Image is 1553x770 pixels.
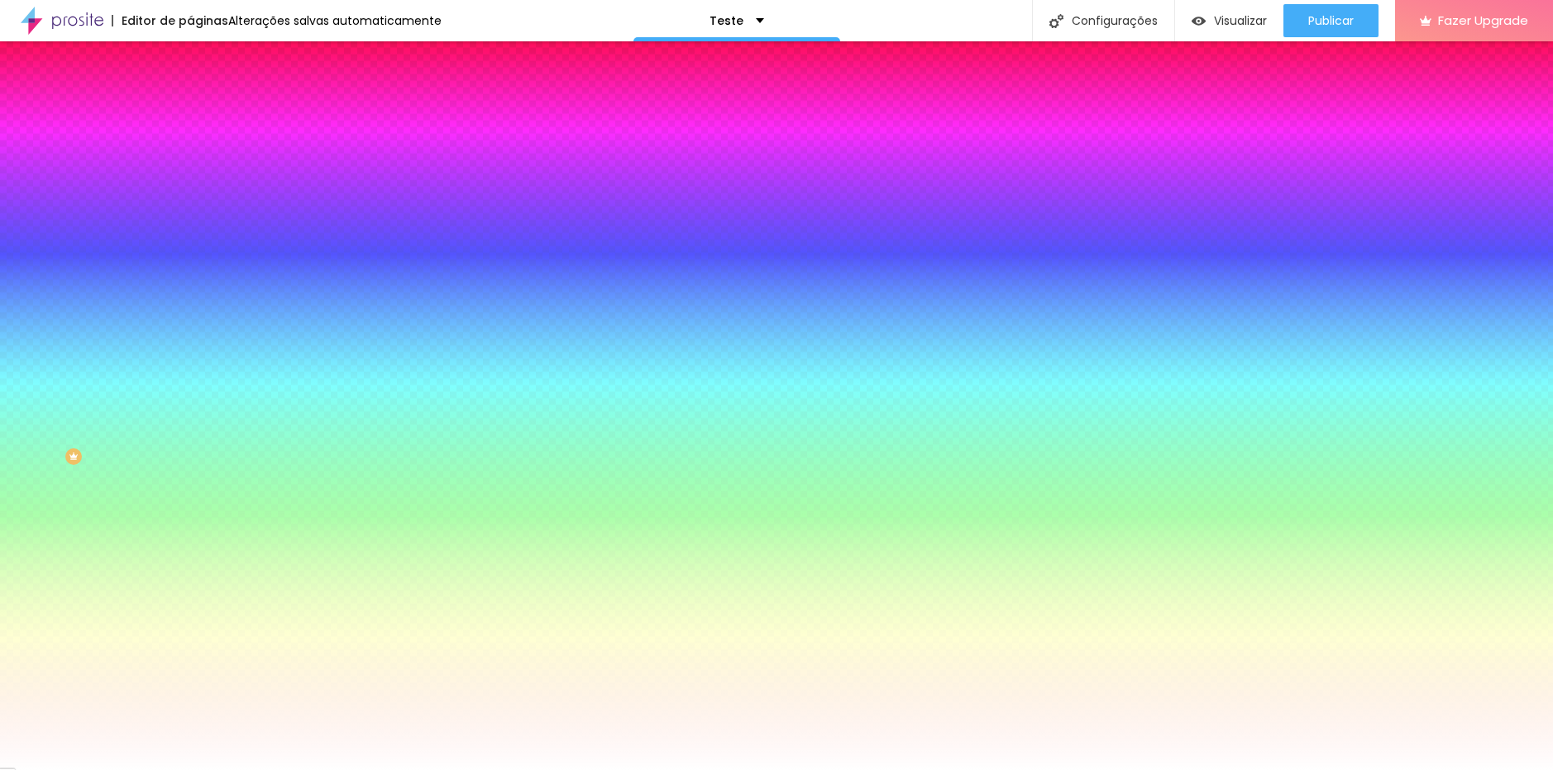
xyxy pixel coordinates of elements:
[1214,14,1267,27] span: Visualizar
[1049,14,1063,28] img: Icone
[1438,13,1528,27] span: Fazer Upgrade
[228,15,442,26] div: Alterações salvas automaticamente
[1283,4,1379,37] button: Publicar
[112,15,228,26] div: Editor de páginas
[1175,4,1283,37] button: Visualizar
[1308,14,1354,27] span: Publicar
[1192,14,1206,28] img: view-1.svg
[710,15,743,26] p: Teste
